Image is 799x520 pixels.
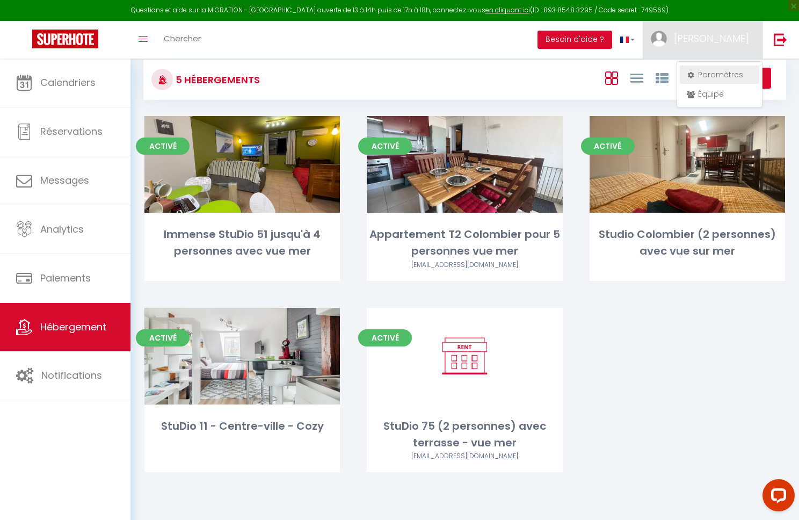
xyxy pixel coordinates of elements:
[643,21,762,59] a: ... [PERSON_NAME]
[144,226,340,260] div: Immense StuDio 51 jusqu'à 4 personnes avec vue mer
[367,418,562,452] div: StuDio 75 (2 personnes) avec terrasse - vue mer
[173,68,260,92] h3: 5 Hébergements
[537,31,612,49] button: Besoin d'aide ?
[674,32,749,45] span: [PERSON_NAME]
[605,69,618,86] a: Vue en Box
[210,345,274,367] a: Editer
[485,5,530,15] a: en cliquant ici
[41,369,102,382] span: Notifications
[656,69,669,86] a: Vue par Groupe
[32,30,98,48] img: Super Booking
[210,154,274,175] a: Editer
[581,138,635,155] span: Activé
[40,76,96,89] span: Calendriers
[40,125,103,138] span: Réservations
[358,329,412,346] span: Activé
[40,271,91,285] span: Paiements
[432,154,497,175] a: Editer
[754,475,799,520] iframe: LiveChat chat widget
[136,138,190,155] span: Activé
[358,138,412,155] span: Activé
[680,66,759,84] a: Paramètres
[40,174,89,187] span: Messages
[630,69,643,86] a: Vue en Liste
[367,260,562,270] div: Airbnb
[164,33,201,44] span: Chercher
[136,329,190,346] span: Activé
[367,226,562,260] div: Appartement T2 Colombier pour 5 personnes vue mer
[40,222,84,236] span: Analytics
[144,418,340,435] div: StuDio 11 - Centre-ville - Cozy
[680,85,759,103] a: Équipe
[156,21,209,59] a: Chercher
[774,33,787,46] img: logout
[432,345,497,367] a: Editer
[590,226,785,260] div: Studio Colombier (2 personnes) avec vue sur mer
[367,451,562,461] div: Airbnb
[40,320,106,334] span: Hébergement
[655,154,720,175] a: Editer
[651,31,667,47] img: ...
